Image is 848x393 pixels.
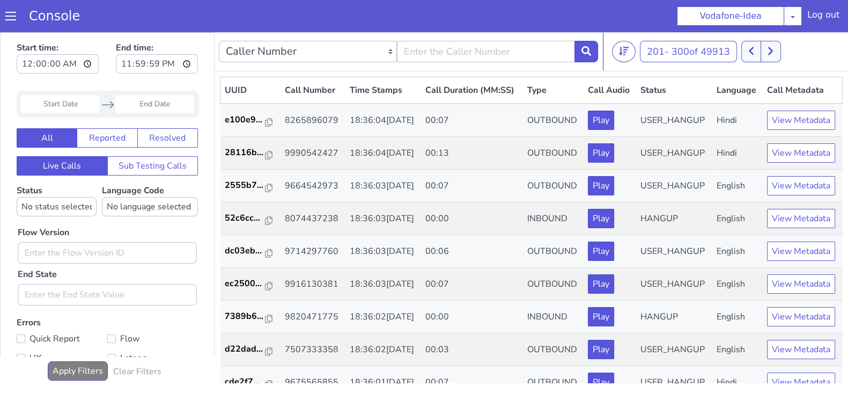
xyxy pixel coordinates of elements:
button: Vodafone-Idea [677,6,784,26]
td: 00:07 [421,137,523,170]
a: e100e9... [225,81,276,94]
td: 18:36:02[DATE] [345,268,422,301]
td: 00:13 [421,105,523,137]
td: HANGUP [636,268,712,301]
button: Play [588,78,614,98]
td: USER_HANGUP [636,105,712,137]
button: 201- 300of 49913 [640,9,737,30]
th: Status [636,45,712,72]
input: Enter the Caller Number [397,9,575,30]
button: View Metadata [767,242,835,261]
button: Reported [77,96,137,115]
td: 9664542973 [281,137,345,170]
td: English [712,137,763,170]
a: 28116b... [225,114,276,127]
button: View Metadata [767,340,835,360]
td: OUTBOUND [523,137,584,170]
td: 18:36:03[DATE] [345,203,422,236]
td: 00:00 [421,268,523,301]
label: Quick Report [17,299,107,314]
button: View Metadata [767,209,835,229]
td: OUTBOUND [523,334,584,367]
th: Call Duration (MM:SS) [421,45,523,72]
td: Hindi [712,71,763,105]
select: Language Code [102,165,198,184]
div: Log out [807,9,839,26]
td: OUTBOUND [523,301,584,334]
th: UUID [220,45,281,72]
td: OUTBOUND [523,203,584,236]
td: INBOUND [523,170,584,203]
label: UX [17,318,107,333]
button: Play [588,275,614,294]
td: 18:36:04[DATE] [345,71,422,105]
p: e100e9... [225,81,266,94]
button: Play [588,177,614,196]
a: Console [16,9,93,24]
th: Call Metadata [763,45,843,72]
a: d22dad... [225,310,276,323]
p: 2555b7... [225,147,266,159]
td: 9916130381 [281,236,345,268]
input: Enter the End State Value [18,252,197,273]
a: 2555b7... [225,147,276,159]
a: dc03eb... [225,212,276,225]
p: ec2500... [225,245,266,258]
td: HANGUP [636,170,712,203]
input: End time: [116,22,198,41]
input: Enter the Flow Version ID [18,210,197,231]
input: End Date [115,63,194,81]
td: INBOUND [523,268,584,301]
label: End State [18,236,57,249]
input: Start time: [17,22,99,41]
button: Apply Filters [48,329,108,348]
label: Start time: [17,6,99,45]
p: d22dad... [225,310,266,323]
button: View Metadata [767,275,835,294]
select: Status [17,165,97,184]
td: 18:36:03[DATE] [345,170,422,203]
td: 18:36:01[DATE] [345,334,422,367]
button: Live Calls [17,124,108,143]
th: Time Stamps [345,45,422,72]
td: English [712,203,763,236]
td: 00:07 [421,334,523,367]
td: USER_HANGUP [636,236,712,268]
button: Play [588,144,614,163]
th: Language [712,45,763,72]
a: ec2500... [225,245,276,258]
label: Status [17,152,97,184]
td: USER_HANGUP [636,71,712,105]
p: 28116b... [225,114,266,127]
td: OUTBOUND [523,71,584,105]
button: All [17,96,77,115]
button: Sub Testing Calls [107,124,198,143]
button: View Metadata [767,177,835,196]
td: 00:07 [421,71,523,105]
a: cde2f7... [225,343,276,356]
th: Call Audio [584,45,636,72]
label: Language Code [102,152,198,184]
button: View Metadata [767,308,835,327]
td: English [712,301,763,334]
td: 7507333358 [281,301,345,334]
td: Hindi [712,334,763,367]
td: OUTBOUND [523,105,584,137]
button: Play [588,242,614,261]
td: 8265896079 [281,71,345,105]
p: 52c6cc... [225,179,266,192]
button: View Metadata [767,144,835,163]
label: Latency [107,318,198,333]
th: Call Number [281,45,345,72]
td: USER_HANGUP [636,301,712,334]
td: 9714297760 [281,203,345,236]
label: Flow Version [18,194,69,207]
th: Type [523,45,584,72]
td: 00:07 [421,236,523,268]
td: 8074437238 [281,170,345,203]
td: 00:00 [421,170,523,203]
td: 18:36:02[DATE] [345,301,422,334]
td: 00:06 [421,203,523,236]
label: Flow [107,299,198,314]
label: End time: [116,6,198,45]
